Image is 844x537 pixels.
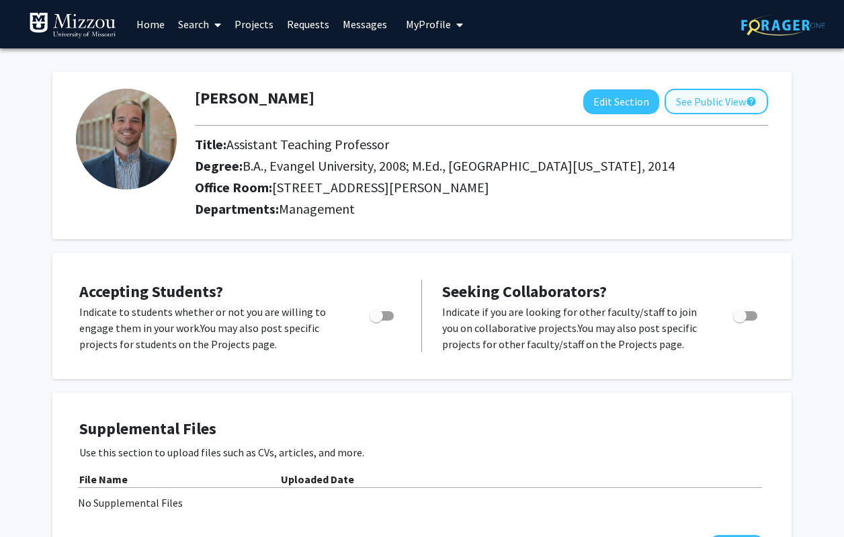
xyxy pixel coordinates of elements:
h4: Supplemental Files [79,419,765,439]
span: [STREET_ADDRESS][PERSON_NAME] [272,179,489,196]
button: Edit Section [583,89,659,114]
span: My Profile [406,17,451,31]
h2: Departments: [185,201,778,217]
span: Accepting Students? [79,281,223,302]
img: Profile Picture [76,89,177,190]
a: Home [130,1,171,48]
h2: Degree: [195,158,768,174]
p: Indicate to students whether or not you are willing to engage them in your work. You may also pos... [79,304,344,352]
div: No Supplemental Files [78,495,766,511]
button: See Public View [665,89,768,114]
p: Use this section to upload files such as CVs, articles, and more. [79,444,765,460]
h2: Office Room: [195,179,768,196]
img: ForagerOne Logo [741,15,825,36]
span: Management [279,200,355,217]
img: University of Missouri Logo [29,12,116,39]
a: Search [171,1,228,48]
span: Assistant Teaching Professor [226,136,389,153]
div: Toggle [364,304,401,324]
b: Uploaded Date [281,472,354,486]
a: Messages [336,1,394,48]
a: Projects [228,1,280,48]
a: Requests [280,1,336,48]
mat-icon: help [746,93,757,110]
div: Toggle [728,304,765,324]
b: File Name [79,472,128,486]
iframe: Chat [10,477,57,527]
h1: [PERSON_NAME] [195,89,314,108]
h2: Title: [195,136,768,153]
span: B.A., Evangel University, 2008; M.Ed., [GEOGRAPHIC_DATA][US_STATE], 2014 [243,157,675,174]
p: Indicate if you are looking for other faculty/staff to join you on collaborative projects. You ma... [442,304,708,352]
span: Seeking Collaborators? [442,281,607,302]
